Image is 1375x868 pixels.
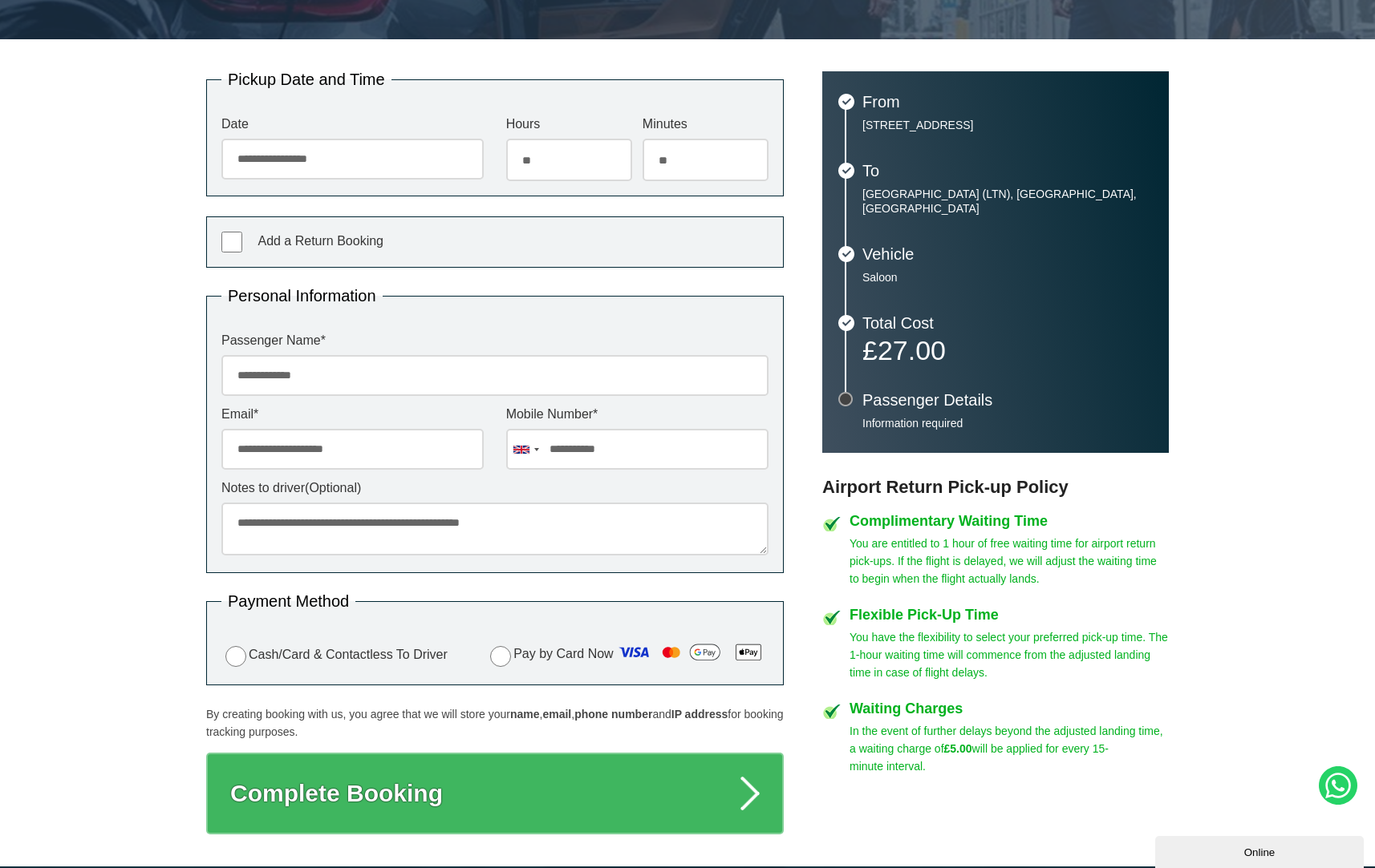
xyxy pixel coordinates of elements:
h3: Passenger Details [862,392,1153,408]
label: Email [221,408,484,421]
h4: Flexible Pick-Up Time [850,608,1169,622]
h3: From [862,94,1153,110]
strong: IP address [671,708,728,721]
label: Passenger Name [221,334,769,347]
input: Pay by Card Now [490,646,511,667]
h3: Total Cost [862,315,1153,331]
legend: Personal Information [221,288,383,304]
label: Mobile Number [506,408,769,421]
span: 27.00 [878,335,946,365]
legend: Payment Method [221,593,355,609]
strong: phone number [574,708,652,721]
span: (Optional) [305,481,361,495]
strong: name [510,708,540,721]
span: Add a Return Booking [258,234,383,248]
label: Cash/Card & Contactless To Driver [221,644,448,667]
h3: To [862,163,1153,179]
iframe: chat widget [1155,833,1367,868]
label: Pay by Card Now [486,640,769,670]
legend: Pickup Date and Time [221,71,391,87]
label: Hours [506,118,632,131]
h3: Airport Return Pick-up Policy [822,477,1169,498]
p: £ [862,339,1153,361]
h4: Complimentary Waiting Time [850,514,1169,528]
strong: £5.00 [944,742,972,755]
label: Minutes [643,118,769,131]
input: Add a Return Booking [221,232,242,252]
label: Notes to driver [221,482,769,495]
h4: Waiting Charges [850,701,1169,716]
p: You are entitled to 1 hour of free waiting time for airport return pick-ups. If the flight is del... [850,535,1169,587]
input: Cash/Card & Contactless To Driver [225,646,246,667]
label: Date [221,118,484,131]
strong: email [542,708,571,721]
p: You have the flexibility to select your preferred pick-up time. The 1-hour waiting time will comm... [850,628,1169,681]
p: Information required [862,416,1153,430]
p: In the event of further delays beyond the adjusted landing time, a waiting charge of will be appl... [850,722,1169,775]
div: United Kingdom: +44 [507,430,544,469]
p: [STREET_ADDRESS] [862,118,1153,132]
p: By creating booking with us, you agree that we will store your , , and for booking tracking purpo... [206,705,784,741]
h3: Vehicle [862,246,1153,262]
button: Complete Booking [206,753,784,834]
p: [GEOGRAPHIC_DATA] (LTN), [GEOGRAPHIC_DATA], [GEOGRAPHIC_DATA] [862,187,1153,216]
p: Saloon [862,270,1153,285]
